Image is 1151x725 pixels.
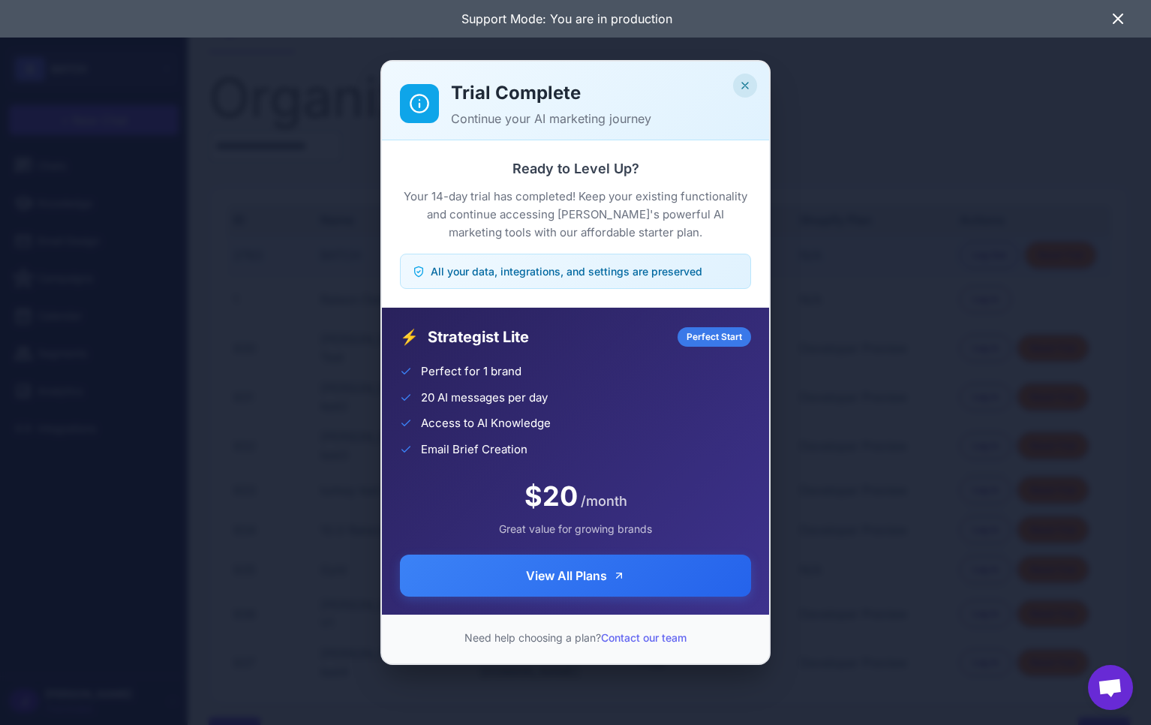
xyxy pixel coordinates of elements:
[421,390,548,407] span: 20 AI messages per day
[601,631,687,644] a: Contact our team
[421,415,551,432] span: Access to AI Knowledge
[733,74,757,98] button: Close
[400,555,751,597] button: View All Plans
[400,521,751,537] div: Great value for growing brands
[678,327,751,347] div: Perfect Start
[451,80,751,107] h2: Trial Complete
[431,263,702,279] span: All your data, integrations, and settings are preserved
[428,326,669,348] span: Strategist Lite
[400,630,751,645] p: Need help choosing a plan?
[1088,665,1133,710] div: Open chat
[451,110,751,128] p: Continue your AI marketing journey
[421,441,527,459] span: Email Brief Creation
[524,476,578,516] span: $20
[400,158,751,179] h3: Ready to Level Up?
[400,326,419,348] span: ⚡
[421,363,521,381] span: Perfect for 1 brand
[581,491,627,511] span: /month
[400,188,751,242] p: Your 14-day trial has completed! Keep your existing functionality and continue accessing [PERSON_...
[526,567,607,585] span: View All Plans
